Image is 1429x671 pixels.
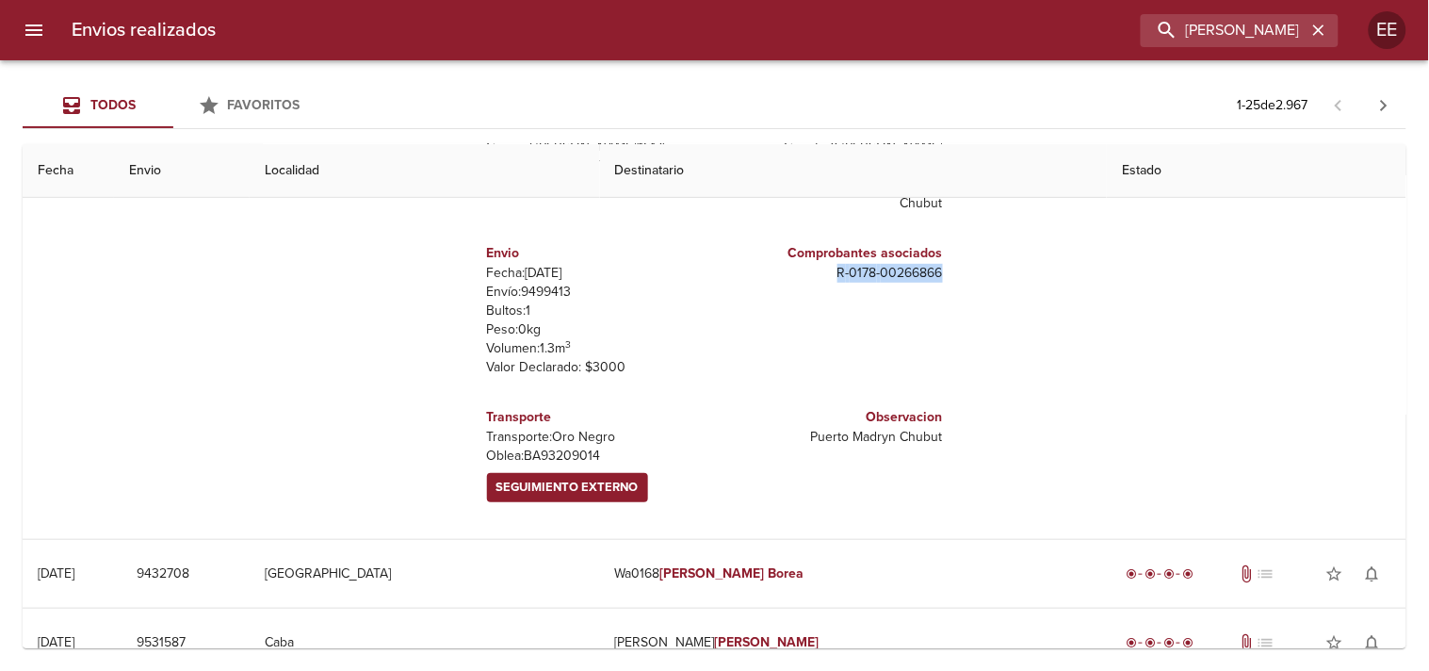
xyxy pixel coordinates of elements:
h6: Comprobantes asociados [723,243,943,264]
p: R - 0178 - 00266866 [723,264,943,283]
span: radio_button_checked [1126,568,1137,580]
span: Tiene documentos adjuntos [1238,565,1257,583]
div: Abrir información de usuario [1369,11,1406,49]
button: Activar notificaciones [1354,624,1391,662]
div: Entregado [1122,565,1197,583]
button: Agregar a favoritos [1316,624,1354,662]
em: Borea [769,565,804,581]
span: notifications_none [1363,633,1382,652]
td: [GEOGRAPHIC_DATA] [250,540,600,608]
div: Tabs Envios [23,83,324,128]
span: Favoritos [228,97,300,113]
div: EE [1369,11,1406,49]
button: menu [11,8,57,53]
th: Estado [1107,144,1406,198]
span: Pagina siguiente [1361,83,1406,128]
p: Envío: 9499413 [487,283,707,302]
em: [PERSON_NAME] [715,634,820,650]
span: 9531587 [137,631,186,655]
span: Todos [90,97,136,113]
div: Entregado [1122,633,1197,652]
span: Seguimiento Externo [496,477,639,499]
p: Fecha: [DATE] [487,264,707,283]
p: Chubut [723,194,943,213]
p: Bultos: 1 [487,302,707,320]
th: Localidad [250,144,600,198]
h6: Observacion [723,407,943,428]
span: 9432708 [137,563,189,586]
h6: Envio [487,243,707,264]
a: Seguimiento Externo [487,473,648,502]
em: [PERSON_NAME] [660,565,765,581]
span: radio_button_checked [1182,637,1194,648]
td: Wa0168 [600,540,1108,608]
p: Puerto Madryn Chubut [723,428,943,447]
span: radio_button_checked [1145,568,1156,580]
button: Activar notificaciones [1354,555,1391,593]
p: Peso: 0 kg [487,320,707,339]
th: Destinatario [600,144,1108,198]
p: Valor Declarado: $ 3000 [487,358,707,377]
button: 9531587 [129,626,193,661]
button: Agregar a favoritos [1316,555,1354,593]
sup: 3 [566,338,572,351]
span: radio_button_checked [1126,637,1137,648]
span: star_border [1325,565,1344,583]
span: notifications_none [1363,565,1382,583]
th: Fecha [23,144,114,198]
h6: Transporte [487,407,707,428]
span: radio_button_checked [1182,568,1194,580]
p: 1 - 25 de 2.967 [1238,96,1308,115]
span: No tiene pedido asociado [1257,565,1275,583]
span: radio_button_checked [1163,637,1175,648]
span: Tiene documentos adjuntos [1238,633,1257,652]
span: radio_button_checked [1145,637,1156,648]
th: Envio [114,144,250,198]
p: Volumen: 1.3 m [487,339,707,358]
span: No tiene pedido asociado [1257,633,1275,652]
div: [DATE] [38,565,74,581]
span: star_border [1325,633,1344,652]
button: 9432708 [129,557,197,592]
h6: Envios realizados [72,15,216,45]
input: buscar [1141,14,1307,47]
p: Transporte: Oro Negro [487,428,707,447]
p: Oblea: BA93209014 [487,447,707,466]
span: radio_button_checked [1163,568,1175,580]
div: [DATE] [38,634,74,650]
